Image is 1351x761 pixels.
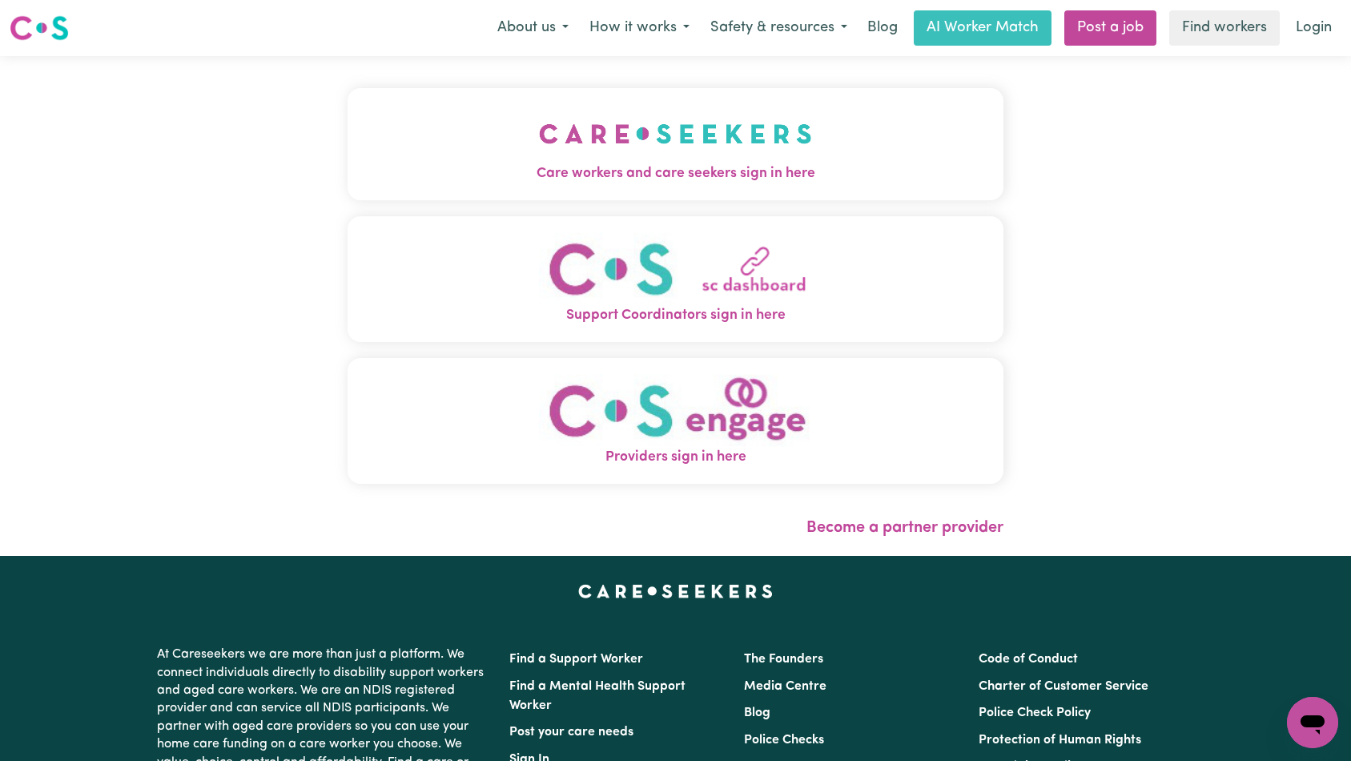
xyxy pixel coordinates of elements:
[487,11,579,45] button: About us
[979,707,1091,719] a: Police Check Policy
[806,520,1003,536] a: Become a partner provider
[579,11,700,45] button: How it works
[914,10,1051,46] a: AI Worker Match
[979,653,1078,666] a: Code of Conduct
[979,734,1141,747] a: Protection of Human Rights
[700,11,858,45] button: Safety & resources
[348,163,1004,184] span: Care workers and care seekers sign in here
[744,680,826,693] a: Media Centre
[348,305,1004,326] span: Support Coordinators sign in here
[578,585,773,598] a: Careseekers home page
[10,10,69,46] a: Careseekers logo
[509,726,633,739] a: Post your care needs
[1064,10,1156,46] a: Post a job
[348,447,1004,468] span: Providers sign in here
[744,734,824,747] a: Police Checks
[348,88,1004,200] button: Care workers and care seekers sign in here
[509,680,686,712] a: Find a Mental Health Support Worker
[10,14,69,42] img: Careseekers logo
[858,10,907,46] a: Blog
[1286,10,1341,46] a: Login
[348,216,1004,342] button: Support Coordinators sign in here
[1287,697,1338,748] iframe: Button to launch messaging window
[509,653,643,666] a: Find a Support Worker
[348,358,1004,484] button: Providers sign in here
[1169,10,1280,46] a: Find workers
[744,707,770,719] a: Blog
[979,680,1148,693] a: Charter of Customer Service
[744,653,823,666] a: The Founders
